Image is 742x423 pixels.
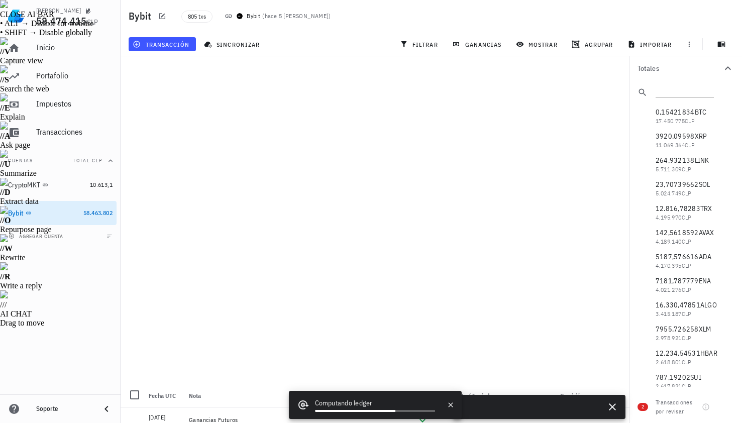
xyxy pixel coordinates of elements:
div: Computando ledger [315,398,436,410]
div: Comisión [515,384,587,408]
div: Compra / Recibido [330,384,394,408]
div: [DATE] [149,412,181,422]
span: 2 [642,403,644,411]
span: Fecha UTC [149,392,176,399]
span: Nota [189,392,201,399]
div: Fecha UTC [145,384,185,408]
span: Venta / Enviado [452,392,493,399]
span: Comisión [560,392,583,399]
div: Soporte [36,405,92,413]
div: Nota [185,384,330,408]
div: Transacciones por revisar [656,398,698,416]
div: Venta / Enviado [433,384,497,408]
